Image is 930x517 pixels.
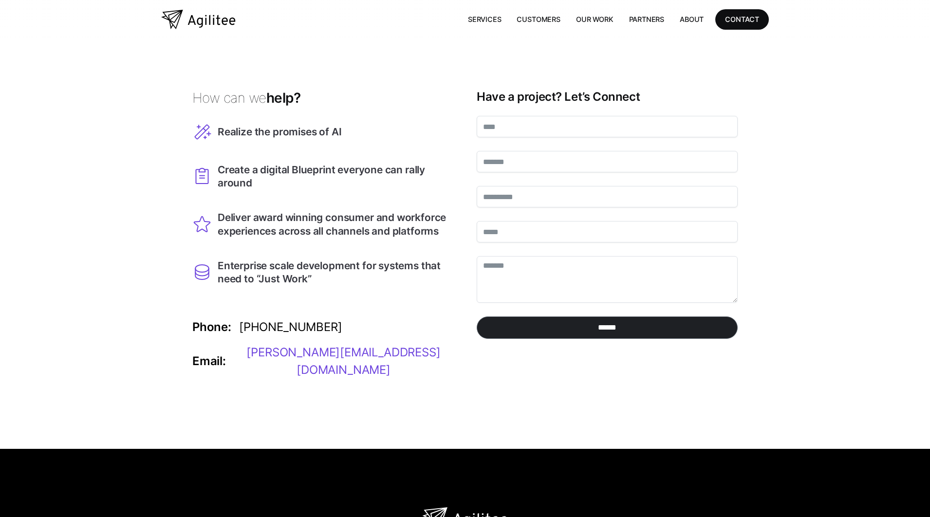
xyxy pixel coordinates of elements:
span: How can we [192,90,266,106]
div: Deliver award winning consumer and workforce experiences across all channels and platforms [218,211,453,237]
div: Enterprise scale development for systems that need to “Just Work” [218,259,453,285]
a: CONTACT [715,9,769,29]
h3: Have a project? Let’s Connect [477,90,738,104]
div: Email: [192,355,226,367]
div: [PERSON_NAME][EMAIL_ADDRESS][DOMAIN_NAME] [234,344,453,379]
div: Create a digital Blueprint everyone can rally around [218,163,453,189]
a: Our Work [568,9,621,29]
a: home [161,10,236,29]
form: Contact Form [477,116,738,345]
div: Phone: [192,321,231,333]
a: About [672,9,711,29]
a: Services [460,9,509,29]
div: Realize the promises of AI [218,125,341,138]
a: Customers [509,9,568,29]
div: [PHONE_NUMBER] [239,318,342,336]
a: Partners [621,9,672,29]
div: CONTACT [725,13,759,25]
h3: help? [192,90,453,107]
